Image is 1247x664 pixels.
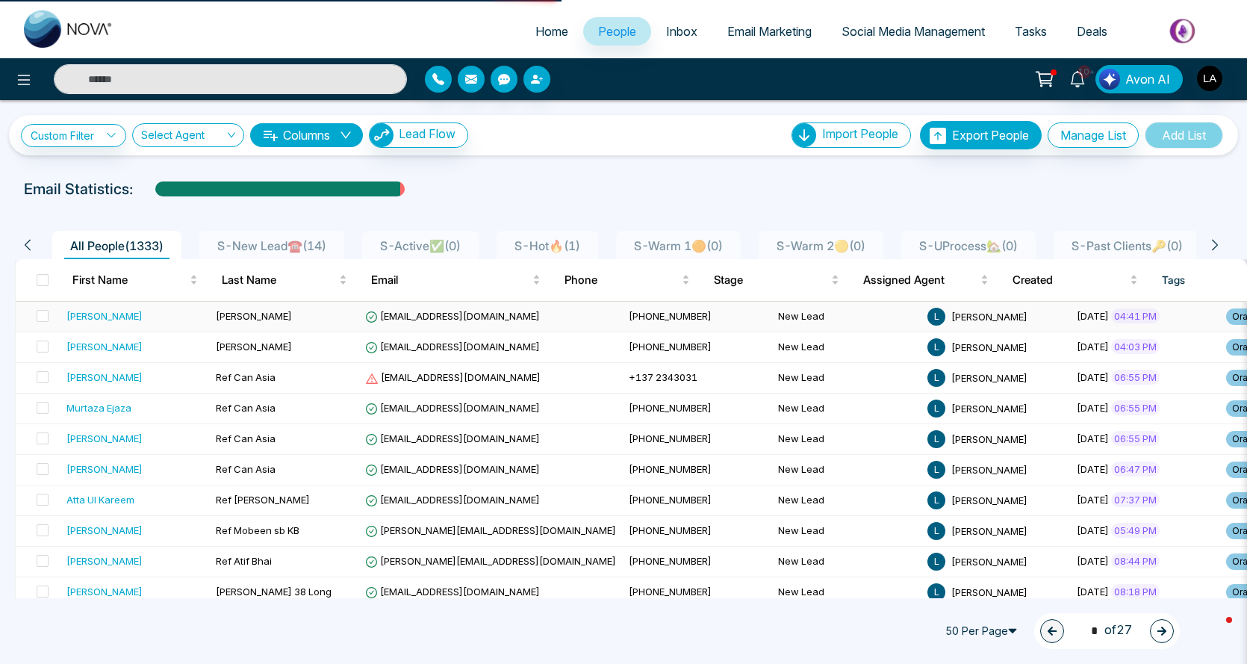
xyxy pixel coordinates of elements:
[1077,432,1109,444] span: [DATE]
[629,341,712,353] span: [PHONE_NUMBER]
[520,17,583,46] a: Home
[1013,271,1127,289] span: Created
[951,341,1027,353] span: [PERSON_NAME]
[651,17,712,46] a: Inbox
[772,424,921,455] td: New Lead
[535,24,568,39] span: Home
[1077,65,1091,78] span: 10+
[827,17,1000,46] a: Social Media Management
[951,463,1027,475] span: [PERSON_NAME]
[1130,14,1238,48] img: Market-place.gif
[216,341,292,353] span: [PERSON_NAME]
[951,524,1027,536] span: [PERSON_NAME]
[629,402,712,414] span: [PHONE_NUMBER]
[365,341,540,353] span: [EMAIL_ADDRESS][DOMAIN_NAME]
[842,24,985,39] span: Social Media Management
[66,553,143,568] div: [PERSON_NAME]
[66,308,143,323] div: [PERSON_NAME]
[927,430,945,448] span: L
[714,271,828,289] span: Stage
[1066,238,1189,253] span: S-Past Clients🔑 ( 0 )
[365,524,616,536] span: [PERSON_NAME][EMAIL_ADDRESS][DOMAIN_NAME]
[66,400,131,415] div: Murtaza Ejaza
[216,463,276,475] span: Ref Can Asia
[629,371,697,383] span: +137 2343031
[952,128,1029,143] span: Export People
[629,494,712,506] span: [PHONE_NUMBER]
[628,238,729,253] span: S-Warm 1🟠 ( 0 )
[216,555,272,567] span: Ref Atif Bhai
[727,24,812,39] span: Email Marketing
[629,463,712,475] span: [PHONE_NUMBER]
[951,494,1027,506] span: [PERSON_NAME]
[1111,584,1160,599] span: 08:18 PM
[1111,308,1160,323] span: 04:41 PM
[216,524,299,536] span: Ref Mobeen sb KB
[1111,370,1160,385] span: 06:55 PM
[629,555,712,567] span: [PHONE_NUMBER]
[216,432,276,444] span: Ref Can Asia
[216,586,332,598] span: [PERSON_NAME] 38 Long
[1077,402,1109,414] span: [DATE]
[1077,310,1109,322] span: [DATE]
[583,17,651,46] a: People
[920,121,1042,149] button: Export People
[210,259,359,301] th: Last Name
[1125,70,1170,88] span: Avon AI
[66,523,143,538] div: [PERSON_NAME]
[216,402,276,414] span: Ref Can Asia
[1077,24,1107,39] span: Deals
[365,371,541,383] span: [EMAIL_ADDRESS][DOMAIN_NAME]
[1060,65,1095,91] a: 10+
[399,126,455,141] span: Lead Flow
[1111,553,1160,568] span: 08:44 PM
[1077,555,1109,567] span: [DATE]
[772,332,921,363] td: New Lead
[365,463,540,475] span: [EMAIL_ADDRESS][DOMAIN_NAME]
[951,432,1027,444] span: [PERSON_NAME]
[1111,492,1160,507] span: 07:37 PM
[374,238,467,253] span: S-Active✅ ( 0 )
[216,494,310,506] span: Ref [PERSON_NAME]
[939,619,1028,643] span: 50 Per Page
[851,259,1001,301] th: Assigned Agent
[1077,586,1109,598] span: [DATE]
[666,24,697,39] span: Inbox
[371,271,529,289] span: Email
[66,339,143,354] div: [PERSON_NAME]
[1099,69,1120,90] img: Lead Flow
[222,271,336,289] span: Last Name
[951,310,1027,322] span: [PERSON_NAME]
[365,310,540,322] span: [EMAIL_ADDRESS][DOMAIN_NAME]
[702,259,851,301] th: Stage
[1197,66,1222,91] img: User Avatar
[250,123,363,147] button: Columnsdown
[927,338,945,356] span: L
[927,308,945,326] span: L
[771,238,871,253] span: S-Warm 2🟡 ( 0 )
[1196,613,1232,649] iframe: Intercom live chat
[211,238,332,253] span: S-New Lead☎️ ( 14 )
[712,17,827,46] a: Email Marketing
[629,524,712,536] span: [PHONE_NUMBER]
[216,310,292,322] span: [PERSON_NAME]
[1077,341,1109,353] span: [DATE]
[60,259,210,301] th: First Name
[66,370,143,385] div: [PERSON_NAME]
[509,238,586,253] span: S-Hot🔥 ( 1 )
[772,577,921,608] td: New Lead
[66,492,134,507] div: Atta Ul Kareem
[1095,65,1183,93] button: Avon AI
[927,369,945,387] span: L
[565,271,679,289] span: Phone
[927,400,945,418] span: L
[1111,339,1160,354] span: 04:03 PM
[927,461,945,479] span: L
[1077,494,1109,506] span: [DATE]
[66,431,143,446] div: [PERSON_NAME]
[927,553,945,571] span: L
[66,584,143,599] div: [PERSON_NAME]
[216,371,276,383] span: Ref Can Asia
[927,491,945,509] span: L
[1111,400,1160,415] span: 06:55 PM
